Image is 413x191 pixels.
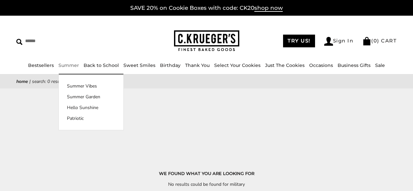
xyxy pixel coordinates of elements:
nav: breadcrumbs [16,78,397,85]
a: SAVE 20% on Cookie Boxes with code: CK20shop now [130,5,283,12]
a: Select Your Cookies [214,62,261,68]
a: Patriotic [59,115,123,122]
a: Business Gifts [338,62,371,68]
span: 0 [373,38,377,44]
a: Hello Sunshine [59,104,123,111]
a: TRY US! [283,35,315,47]
a: Sign In [324,37,354,46]
input: Search [16,36,103,46]
span: | [29,78,31,85]
span: shop now [254,5,283,12]
a: (0) CART [362,38,397,44]
span: Search: 0 results found for "military" [32,78,105,85]
p: No results could be found for military [26,181,387,188]
a: Thank You [185,62,210,68]
a: Bestsellers [28,62,54,68]
a: Sale [375,62,385,68]
img: Bag [362,37,371,45]
a: Summer [58,62,79,68]
a: Just The Cookies [265,62,305,68]
img: Search [16,39,23,45]
a: Occasions [309,62,333,68]
a: Summer Vibes [59,83,123,89]
img: Account [324,37,333,46]
a: Sweet Smiles [123,62,155,68]
a: Birthday [160,62,181,68]
a: Home [16,78,28,85]
img: C.KRUEGER'S [174,30,239,52]
a: Back to School [84,62,119,68]
a: Summer Garden [59,93,123,100]
h1: WE FOUND WHAT YOU ARE LOOKING FOR [26,170,387,177]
